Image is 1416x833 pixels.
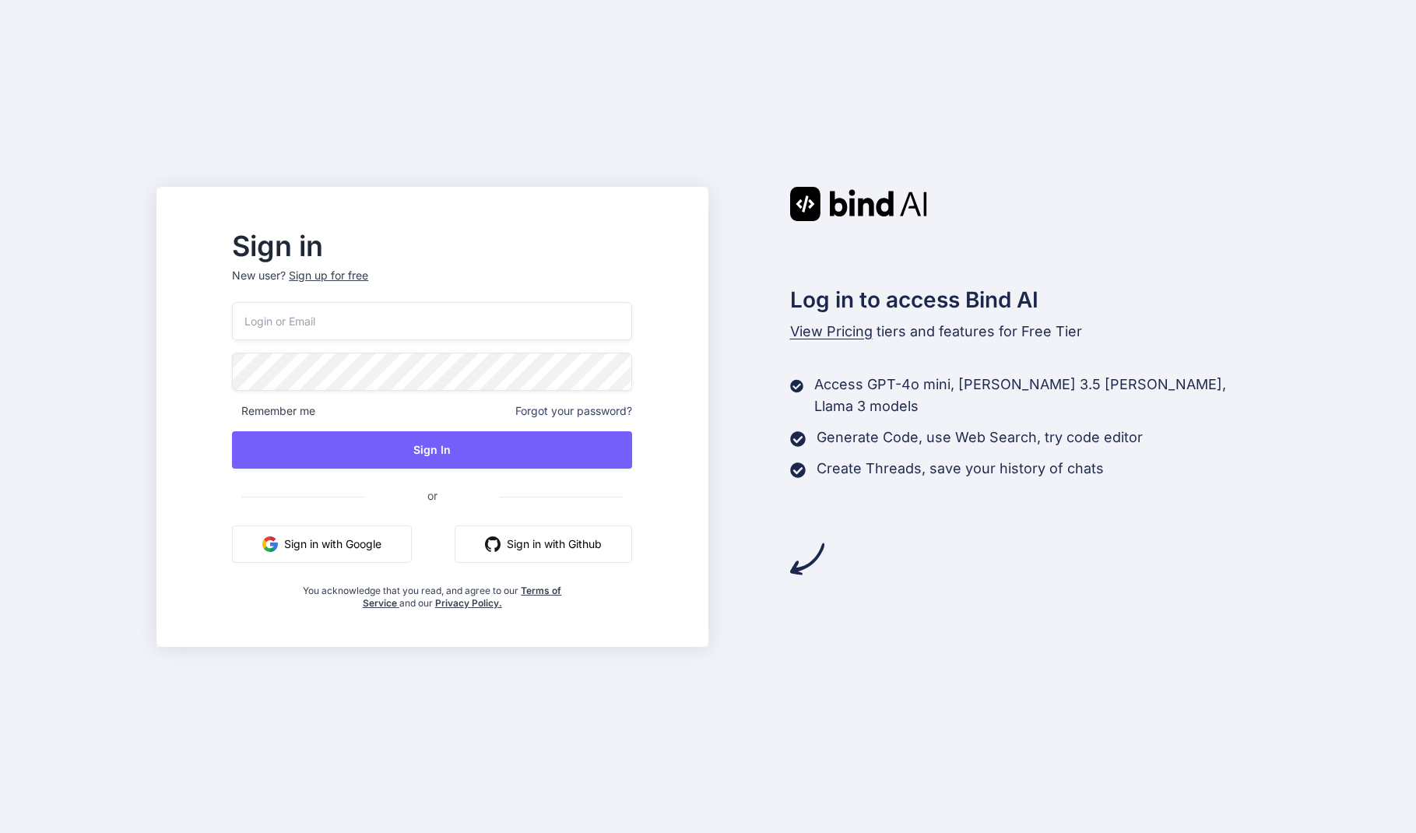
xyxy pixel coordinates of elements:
p: Create Threads, save your history of chats [817,458,1104,480]
p: Generate Code, use Web Search, try code editor [817,427,1143,448]
button: Sign In [232,431,632,469]
a: Privacy Policy. [435,597,502,609]
span: View Pricing [790,323,873,339]
span: or [365,476,500,515]
h2: Log in to access Bind AI [790,283,1260,316]
h2: Sign in [232,234,632,258]
img: arrow [790,542,824,576]
div: You acknowledge that you read, and agree to our and our [299,575,566,610]
span: Remember me [232,403,315,419]
p: New user? [232,268,632,302]
img: Bind AI logo [790,187,927,221]
img: github [485,536,501,552]
span: Forgot your password? [515,403,632,419]
img: google [262,536,278,552]
p: Access GPT-4o mini, [PERSON_NAME] 3.5 [PERSON_NAME], Llama 3 models [814,374,1260,417]
button: Sign in with Google [232,525,412,563]
a: Terms of Service [363,585,562,609]
p: tiers and features for Free Tier [790,321,1260,343]
input: Login or Email [232,302,632,340]
button: Sign in with Github [455,525,632,563]
div: Sign up for free [289,268,368,283]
